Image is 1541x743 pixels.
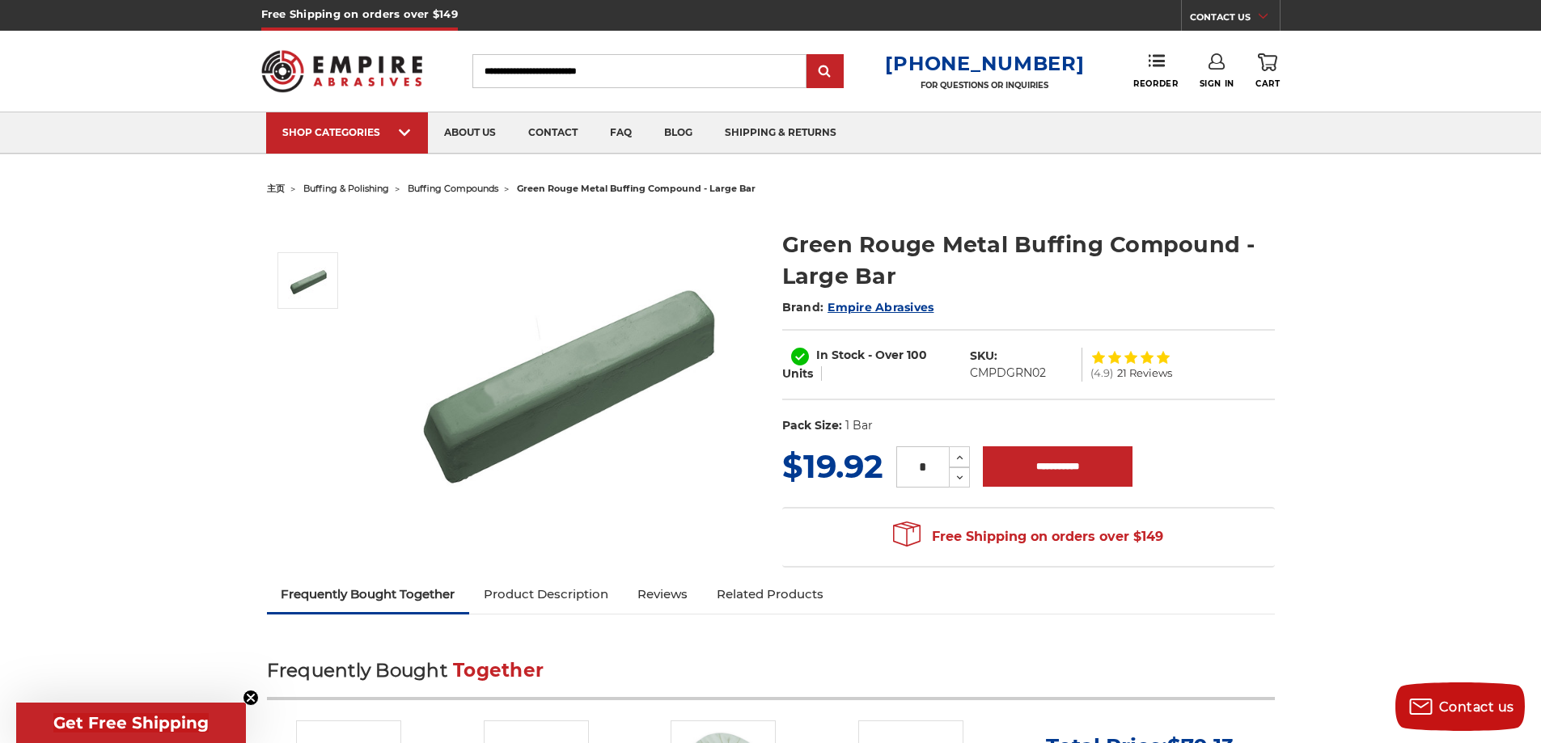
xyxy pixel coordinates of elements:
[709,112,853,154] a: shipping & returns
[970,365,1046,382] dd: CMPDGRN02
[282,126,412,138] div: SHOP CATEGORIES
[517,183,756,194] span: green rouge metal buffing compound - large bar
[816,348,865,362] span: In Stock
[1133,78,1178,89] span: Reorder
[868,348,904,362] span: - Over
[469,576,623,612] a: Product Description
[885,80,1084,91] p: FOR QUESTIONS OR INQUIRIES
[261,40,423,103] img: Empire Abrasives
[53,713,209,732] span: Get Free Shipping
[648,112,709,154] a: blog
[782,229,1275,292] h1: Green Rouge Metal Buffing Compound - Large Bar
[1439,699,1514,715] span: Contact us
[428,112,512,154] a: about us
[303,183,389,194] a: buffing & polishing
[267,183,285,194] a: 主页
[1117,368,1172,378] span: 21 Reviews
[702,576,838,612] a: Related Products
[970,348,997,365] dt: SKU:
[885,52,1084,75] a: [PHONE_NUMBER]
[453,659,544,682] span: Together
[1133,53,1178,88] a: Reorder
[408,183,498,194] a: buffing compounds
[288,260,328,301] img: Green Rouge Aluminum Buffing Compound
[809,56,841,88] input: Submit
[267,576,470,612] a: Frequently Bought Together
[594,112,648,154] a: faq
[512,112,594,154] a: contact
[828,300,933,315] a: Empire Abrasives
[1190,8,1280,31] a: CONTACT US
[893,521,1163,553] span: Free Shipping on orders over $149
[845,417,873,434] dd: 1 Bar
[1255,78,1280,89] span: Cart
[782,417,842,434] dt: Pack Size:
[782,446,883,486] span: $19.92
[782,300,824,315] span: Brand:
[243,690,259,706] button: Close teaser
[405,212,729,535] img: Green Rouge Aluminum Buffing Compound
[782,366,813,381] span: Units
[623,576,702,612] a: Reviews
[16,703,246,743] div: Get Free ShippingClose teaser
[267,659,447,682] span: Frequently Bought
[1200,78,1234,89] span: Sign In
[907,348,927,362] span: 100
[1090,368,1113,378] span: (4.9)
[1255,53,1280,89] a: Cart
[1395,682,1525,731] button: Contact us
